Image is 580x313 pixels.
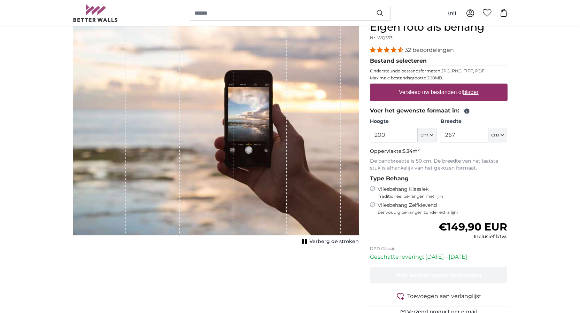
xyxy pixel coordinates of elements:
legend: Type Behang [370,174,508,183]
button: (nl) [442,7,462,19]
button: cm [488,128,507,142]
span: €149,90 EUR [439,220,507,233]
span: Toevoegen aan verlanglijst [407,292,481,300]
img: Betterwalls [73,4,118,22]
legend: Bestand selecteren [370,57,508,65]
span: Verberg de stroken [309,238,359,245]
div: 1 of 1 [73,21,359,247]
label: Breedte [441,118,507,125]
span: cm [491,132,499,139]
span: Nr. WQ553 [370,35,393,40]
button: Verberg de stroken [300,237,359,247]
span: Traditioneel behangen met lijm [378,194,494,199]
button: cm [418,128,436,142]
p: Oppervlakte: [370,148,508,155]
span: 5.34m² [403,148,420,154]
span: Aan winkelwagen toevoegen [396,272,481,278]
div: Inclusief btw. [439,233,507,240]
p: Maximale bestandsgrootte 200MB. [370,75,508,81]
span: 32 beoordelingen [405,47,454,53]
label: Vliesbehang Klassiek [378,186,494,199]
p: De bandbreedte is 50 cm. De breedte van het laatste stuk is afhankelijk van het gekozen formaat. [370,158,508,172]
label: Versleep uw bestanden of [396,85,481,99]
label: Vliesbehang Zelfklevend [378,202,508,215]
p: Geschatte levering: [DATE] - [DATE] [370,253,508,261]
u: blader [463,89,478,95]
p: DPD Classic [370,246,508,251]
legend: Voer het gewenste formaat in: [370,107,508,115]
span: cm [420,132,428,139]
h1: Eigen foto als behang [370,21,508,33]
p: Ondersteunde bestandsformaten JPG, PNG, TIFF, PDF. [370,68,508,74]
button: Toevoegen aan verlanglijst [370,292,508,300]
span: 4.31 stars [370,47,405,53]
label: Hoogte [370,118,436,125]
span: Eenvoudig behangen zonder extra lijm [378,210,508,215]
button: Aan winkelwagen toevoegen [370,267,508,283]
